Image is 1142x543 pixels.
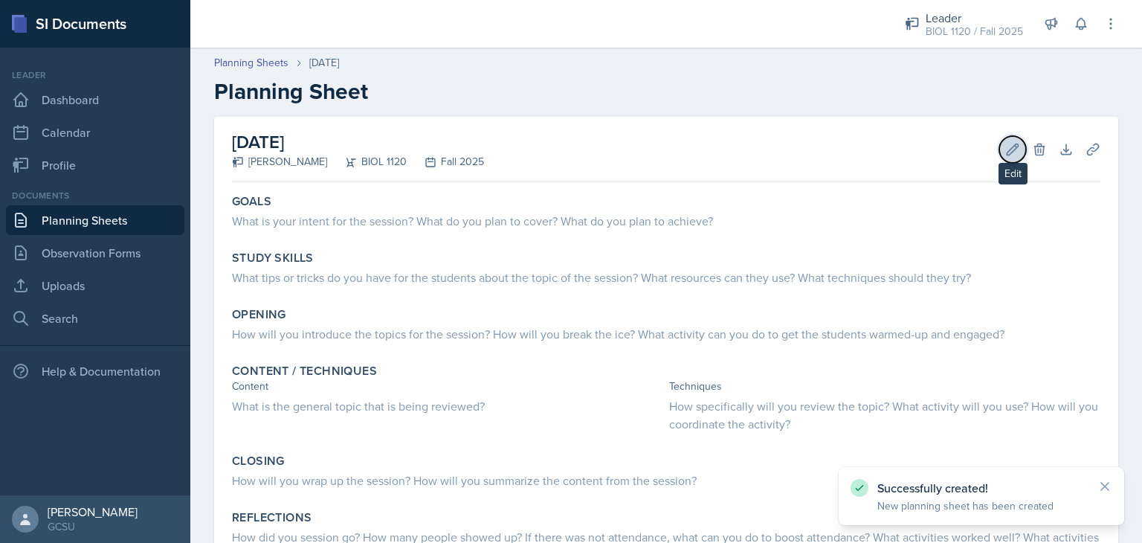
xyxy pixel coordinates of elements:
[232,397,663,415] div: What is the general topic that is being reviewed?
[926,9,1023,27] div: Leader
[6,356,184,386] div: Help & Documentation
[669,379,1100,394] div: Techniques
[232,325,1100,343] div: How will you introduce the topics for the session? How will you break the ice? What activity can ...
[232,307,286,322] label: Opening
[48,504,138,519] div: [PERSON_NAME]
[877,498,1085,513] p: New planning sheet has been created
[232,454,285,469] label: Closing
[6,238,184,268] a: Observation Forms
[926,24,1023,39] div: BIOL 1120 / Fall 2025
[6,271,184,301] a: Uploads
[669,397,1100,433] div: How specifically will you review the topic? What activity will you use? How will you coordinate t...
[309,55,339,71] div: [DATE]
[232,364,377,379] label: Content / Techniques
[232,510,312,525] label: Reflections
[6,118,184,147] a: Calendar
[6,68,184,82] div: Leader
[999,136,1026,163] button: Edit
[877,481,1085,495] p: Successfully created!
[232,269,1100,286] div: What tips or tricks do you have for the students about the topic of the session? What resources c...
[232,251,314,266] label: Study Skills
[232,129,484,155] h2: [DATE]
[6,189,184,202] div: Documents
[214,78,1118,105] h2: Planning Sheet
[214,55,288,71] a: Planning Sheets
[232,212,1100,230] div: What is your intent for the session? What do you plan to cover? What do you plan to achieve?
[232,154,327,170] div: [PERSON_NAME]
[6,85,184,115] a: Dashboard
[327,154,407,170] div: BIOL 1120
[407,154,484,170] div: Fall 2025
[48,519,138,534] div: GCSU
[6,303,184,333] a: Search
[232,194,271,209] label: Goals
[232,472,1100,489] div: How will you wrap up the session? How will you summarize the content from the session?
[6,150,184,180] a: Profile
[6,205,184,235] a: Planning Sheets
[232,379,663,394] div: Content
